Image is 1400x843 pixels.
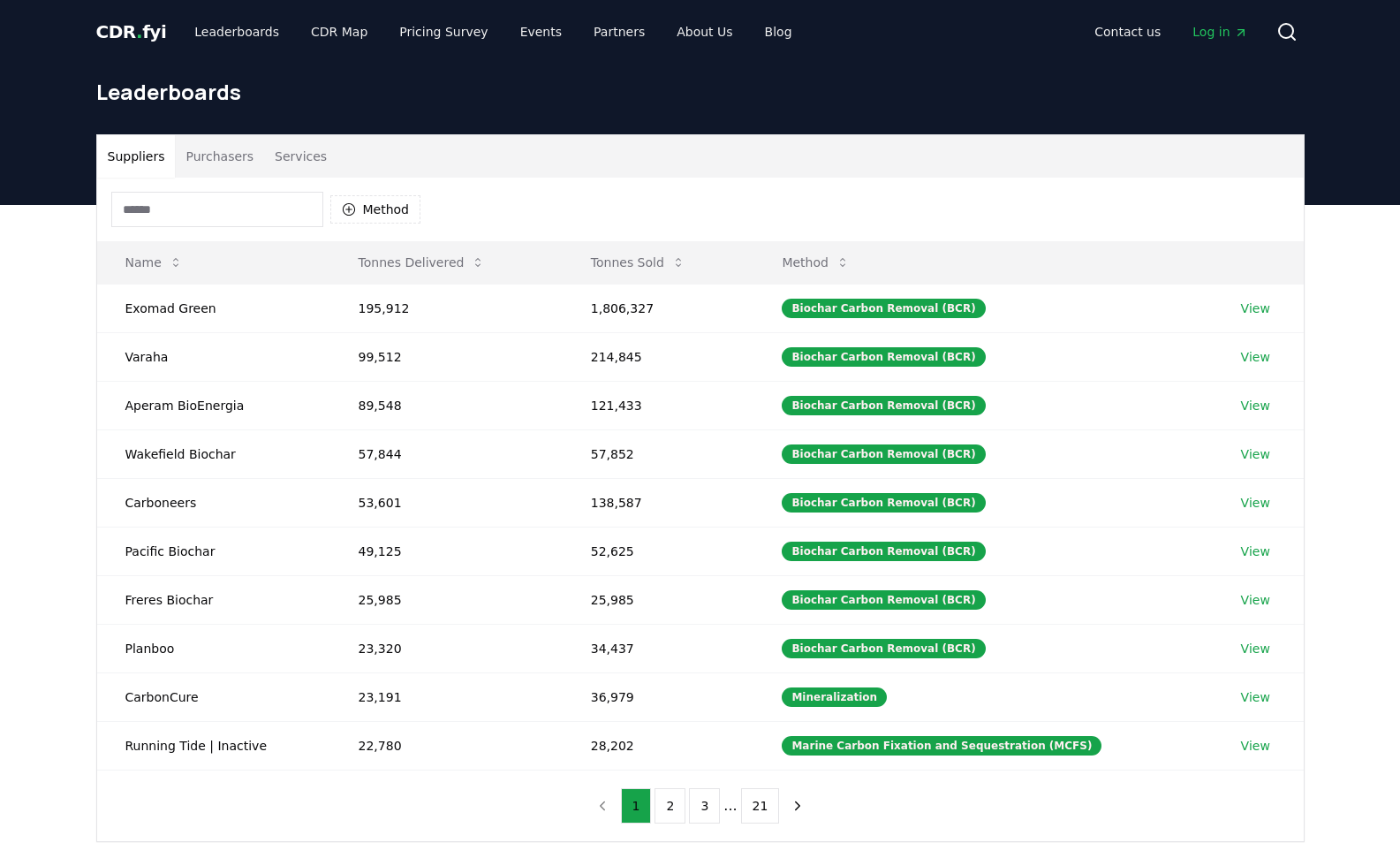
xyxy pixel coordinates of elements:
[1241,397,1270,414] a: View
[1241,543,1270,560] a: View
[506,16,576,48] a: Events
[783,788,813,824] button: next page
[782,736,1101,756] div: Marine Carbon Fixation and Sequestration (MCFS)
[97,332,330,381] td: Varaha
[1241,300,1270,317] a: View
[741,788,780,824] button: 21
[1241,688,1270,706] a: View
[579,16,659,48] a: Partners
[344,245,500,280] button: Tonnes Delivered
[1241,591,1270,609] a: View
[97,721,330,770] td: Running Tide | Inactive
[563,527,754,575] td: 52,625
[782,493,985,513] div: Biochar Carbon Removal (BCR)
[782,590,985,610] div: Biochar Carbon Removal (BCR)
[97,429,330,478] td: Wakefield Biochar
[1241,640,1270,657] a: View
[563,332,754,381] td: 214,845
[563,429,754,478] td: 57,852
[1080,16,1175,48] a: Contact us
[563,284,754,332] td: 1,806,327
[330,284,563,332] td: 195,912
[782,542,985,561] div: Biochar Carbon Removal (BCR)
[782,299,985,318] div: Biochar Carbon Removal (BCR)
[782,687,887,707] div: Mineralization
[563,721,754,770] td: 28,202
[655,788,685,824] button: 2
[180,16,806,48] nav: Main
[97,527,330,575] td: Pacific Biochar
[96,21,167,42] span: CDR fyi
[1241,737,1270,755] a: View
[621,788,652,824] button: 1
[97,284,330,332] td: Exomad Green
[385,16,502,48] a: Pricing Survey
[175,135,264,178] button: Purchasers
[97,624,330,672] td: Planboo
[97,672,330,721] td: CarbonCure
[563,575,754,624] td: 25,985
[180,16,293,48] a: Leaderboards
[330,478,563,527] td: 53,601
[1192,23,1247,41] span: Log in
[662,16,746,48] a: About Us
[330,672,563,721] td: 23,191
[330,195,421,224] button: Method
[1241,445,1270,463] a: View
[723,795,737,816] li: ...
[1241,494,1270,512] a: View
[97,381,330,429] td: Aperam BioEnergia
[136,21,142,42] span: .
[97,575,330,624] td: Freres Biochar
[768,245,864,280] button: Method
[330,332,563,381] td: 99,512
[264,135,337,178] button: Services
[330,429,563,478] td: 57,844
[563,381,754,429] td: 121,433
[1241,348,1270,366] a: View
[96,19,167,44] a: CDR.fyi
[577,245,700,280] button: Tonnes Sold
[751,16,806,48] a: Blog
[111,245,197,280] button: Name
[97,478,330,527] td: Carboneers
[782,396,985,415] div: Biochar Carbon Removal (BCR)
[1178,16,1261,48] a: Log in
[782,639,985,658] div: Biochar Carbon Removal (BCR)
[330,624,563,672] td: 23,320
[563,672,754,721] td: 36,979
[330,721,563,770] td: 22,780
[96,78,1305,106] h1: Leaderboards
[330,575,563,624] td: 25,985
[689,788,720,824] button: 3
[330,381,563,429] td: 89,548
[1080,16,1261,48] nav: Main
[97,135,176,178] button: Suppliers
[563,478,754,527] td: 138,587
[330,527,563,575] td: 49,125
[563,624,754,672] td: 34,437
[297,16,382,48] a: CDR Map
[782,347,985,367] div: Biochar Carbon Removal (BCR)
[782,444,985,464] div: Biochar Carbon Removal (BCR)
